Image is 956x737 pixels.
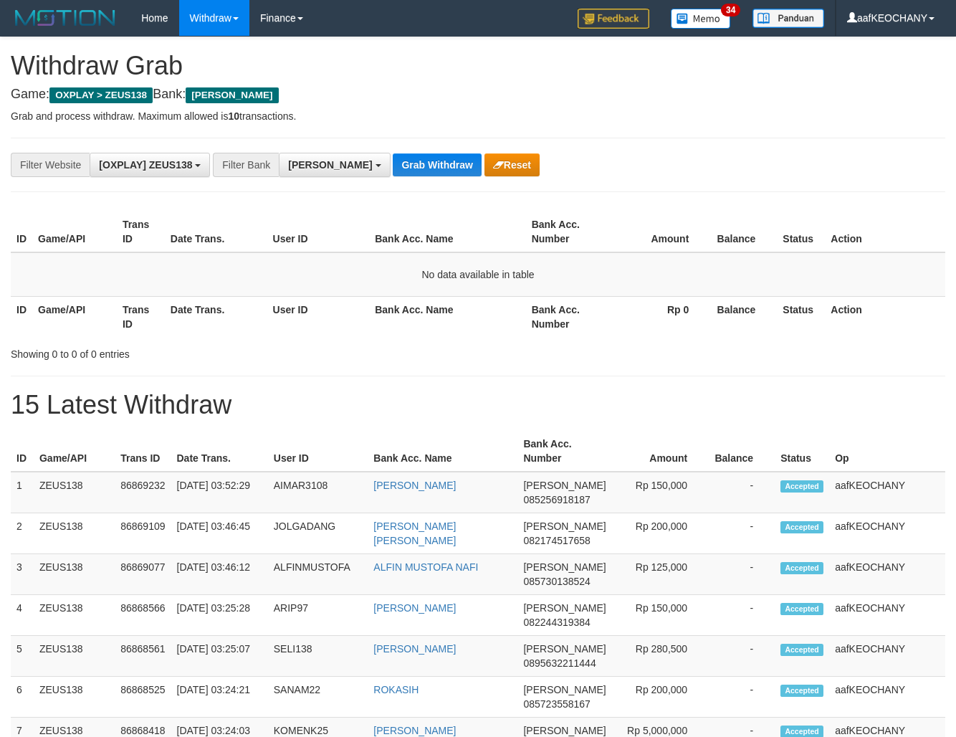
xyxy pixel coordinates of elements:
span: Copy 085256918187 to clipboard [523,494,590,505]
th: Status [777,296,825,337]
th: Date Trans. [165,296,267,337]
td: 5 [11,636,34,677]
td: Rp 280,500 [612,636,709,677]
strong: 10 [228,110,239,122]
span: 34 [721,4,740,16]
th: Bank Acc. Name [369,296,525,337]
th: Status [777,211,825,252]
p: Grab and process withdraw. Maximum allowed is transactions. [11,109,945,123]
td: Rp 150,000 [612,595,709,636]
span: [OXPLAY] ZEUS138 [99,159,192,171]
td: 3 [11,554,34,595]
span: [PERSON_NAME] [523,480,606,491]
td: No data available in table [11,252,945,297]
td: [DATE] 03:25:28 [171,595,268,636]
span: [PERSON_NAME] [523,684,606,695]
th: Balance [710,211,777,252]
a: [PERSON_NAME] [373,643,456,655]
td: ZEUS138 [34,595,115,636]
span: Copy 082174517658 to clipboard [523,535,590,546]
th: Bank Acc. Number [517,431,611,472]
td: ZEUS138 [34,677,115,718]
th: User ID [267,296,370,337]
th: Action [825,296,945,337]
th: ID [11,296,32,337]
a: [PERSON_NAME] [PERSON_NAME] [373,520,456,546]
th: Game/API [32,296,117,337]
th: Game/API [34,431,115,472]
img: Feedback.jpg [578,9,649,29]
th: Bank Acc. Number [526,211,611,252]
td: 1 [11,472,34,513]
td: SELI138 [268,636,368,677]
th: Action [825,211,945,252]
td: JOLGADANG [268,513,368,554]
td: aafKEOCHANY [829,595,945,636]
span: Accepted [780,480,823,493]
h1: 15 Latest Withdraw [11,391,945,419]
td: 2 [11,513,34,554]
div: Filter Website [11,153,90,177]
h1: Withdraw Grab [11,52,945,80]
a: ALFIN MUSTOFA NAFI [373,561,478,573]
td: - [709,472,775,513]
th: Rp 0 [611,296,711,337]
td: - [709,513,775,554]
td: ARIP97 [268,595,368,636]
a: [PERSON_NAME] [373,480,456,491]
span: Accepted [780,603,823,615]
img: MOTION_logo.png [11,7,120,29]
th: Status [775,431,829,472]
span: [PERSON_NAME] [523,643,606,655]
td: aafKEOCHANY [829,554,945,595]
th: Amount [611,211,711,252]
td: AIMAR3108 [268,472,368,513]
td: [DATE] 03:46:12 [171,554,268,595]
span: OXPLAY > ZEUS138 [49,87,153,103]
img: Button%20Memo.svg [671,9,731,29]
span: [PERSON_NAME] [523,561,606,573]
button: [OXPLAY] ZEUS138 [90,153,210,177]
td: ZEUS138 [34,513,115,554]
td: SANAM22 [268,677,368,718]
button: Reset [484,153,540,176]
span: [PERSON_NAME] [523,520,606,532]
span: Accepted [780,562,823,574]
td: [DATE] 03:25:07 [171,636,268,677]
td: [DATE] 03:52:29 [171,472,268,513]
button: Grab Withdraw [393,153,481,176]
td: 86869077 [115,554,171,595]
td: 6 [11,677,34,718]
th: Game/API [32,211,117,252]
a: [PERSON_NAME] [373,725,456,736]
th: Amount [612,431,709,472]
span: Accepted [780,644,823,656]
th: Date Trans. [165,211,267,252]
td: ZEUS138 [34,636,115,677]
td: [DATE] 03:24:21 [171,677,268,718]
td: - [709,554,775,595]
td: ZEUS138 [34,472,115,513]
th: ID [11,211,32,252]
a: [PERSON_NAME] [373,602,456,614]
td: Rp 200,000 [612,677,709,718]
td: ALFINMUSTOFA [268,554,368,595]
span: Copy 0895632211444 to clipboard [523,657,596,669]
th: Balance [709,431,775,472]
td: ZEUS138 [34,554,115,595]
th: Trans ID [117,296,165,337]
td: - [709,677,775,718]
th: Bank Acc. Number [526,296,611,337]
th: User ID [267,211,370,252]
div: Filter Bank [213,153,279,177]
button: [PERSON_NAME] [279,153,390,177]
span: Accepted [780,521,823,533]
th: Date Trans. [171,431,268,472]
td: 86868566 [115,595,171,636]
th: Op [829,431,945,472]
span: Copy 085730138524 to clipboard [523,576,590,587]
a: ROKASIH [373,684,419,695]
td: Rp 200,000 [612,513,709,554]
td: - [709,595,775,636]
th: ID [11,431,34,472]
